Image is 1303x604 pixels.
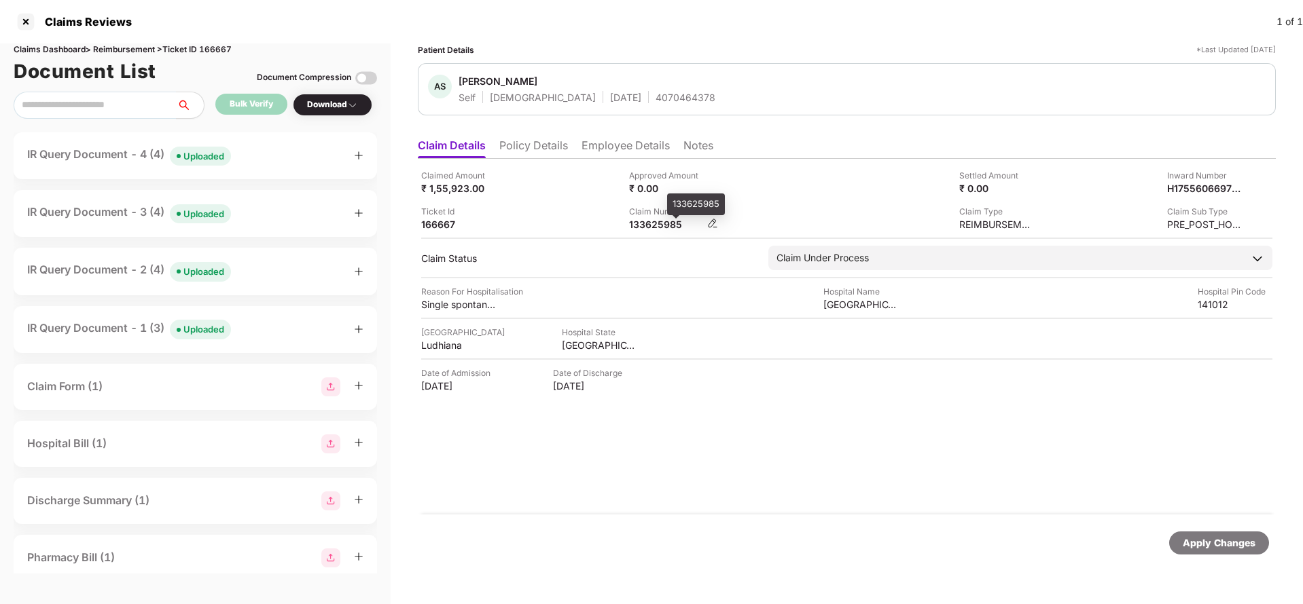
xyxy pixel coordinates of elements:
[176,92,204,119] button: search
[421,205,496,218] div: Ticket Id
[707,218,718,229] img: svg+xml;base64,PHN2ZyBpZD0iRWRpdC0zMngzMiIgeG1sbnM9Imh0dHA6Ly93d3cudzMub3JnLzIwMDAvc3ZnIiB3aWR0aD...
[354,381,363,390] span: plus
[27,435,107,452] div: Hospital Bill (1)
[823,298,898,311] div: [GEOGRAPHIC_DATA] Kids Clinic India Private Limited
[27,146,231,166] div: IR Query Document - 4 (4)
[183,207,224,221] div: Uploaded
[490,91,596,104] div: [DEMOGRAPHIC_DATA]
[1198,285,1272,298] div: Hospital Pin Code
[1167,205,1242,218] div: Claim Sub Type
[1167,169,1242,182] div: Inward Number
[562,339,637,352] div: [GEOGRAPHIC_DATA]
[347,100,358,111] img: svg+xml;base64,PHN2ZyBpZD0iRHJvcGRvd24tMzJ4MzIiIHhtbG5zPSJodHRwOi8vd3d3LnczLm9yZy8yMDAwL3N2ZyIgd2...
[421,285,523,298] div: Reason For Hospitalisation
[27,204,231,223] div: IR Query Document - 3 (4)
[553,366,628,379] div: Date of Discharge
[683,138,713,158] li: Notes
[1251,252,1264,265] img: downArrowIcon
[27,261,231,281] div: IR Query Document - 2 (4)
[354,495,363,504] span: plus
[321,377,340,396] img: svg+xml;base64,PHN2ZyBpZD0iR3JvdXBfMjg4MTMiIGRhdGEtbmFtZT0iR3JvdXAgMjg4MTMiIHhtbG5zPSJodHRwOi8vd3...
[354,208,363,218] span: plus
[27,378,103,395] div: Claim Form (1)
[553,379,628,392] div: [DATE]
[1167,182,1242,195] div: H1755606697171APMSE00263
[1183,535,1255,550] div: Apply Changes
[959,218,1034,231] div: REIMBURSEMENT
[959,182,1034,195] div: ₹ 0.00
[421,252,755,265] div: Claim Status
[499,138,568,158] li: Policy Details
[823,285,898,298] div: Hospital Name
[959,205,1034,218] div: Claim Type
[421,366,496,379] div: Date of Admission
[629,205,718,218] div: Claim Number
[418,138,486,158] li: Claim Details
[321,434,340,453] img: svg+xml;base64,PHN2ZyBpZD0iR3JvdXBfMjg4MTMiIGRhdGEtbmFtZT0iR3JvdXAgMjg4MTMiIHhtbG5zPSJodHRwOi8vd3...
[321,548,340,567] img: svg+xml;base64,PHN2ZyBpZD0iR3JvdXBfMjg4MTMiIGRhdGEtbmFtZT0iR3JvdXAgMjg4MTMiIHhtbG5zPSJodHRwOi8vd3...
[321,491,340,510] img: svg+xml;base64,PHN2ZyBpZD0iR3JvdXBfMjg4MTMiIGRhdGEtbmFtZT0iR3JvdXAgMjg4MTMiIHhtbG5zPSJodHRwOi8vd3...
[14,43,377,56] div: Claims Dashboard > Reimbursement > Ticket ID 166667
[183,149,224,163] div: Uploaded
[27,549,115,566] div: Pharmacy Bill (1)
[421,182,496,195] div: ₹ 1,55,923.00
[421,298,496,311] div: Single spontaneous delivery
[354,267,363,276] span: plus
[27,492,149,509] div: Discharge Summary (1)
[27,320,231,339] div: IR Query Document - 1 (3)
[1196,43,1276,56] div: *Last Updated [DATE]
[629,218,704,231] div: 133625985
[354,552,363,561] span: plus
[421,218,496,231] div: 166667
[421,326,505,339] div: [GEOGRAPHIC_DATA]
[459,91,476,104] div: Self
[421,169,496,182] div: Claimed Amount
[421,339,496,352] div: Ludhiana
[421,379,496,392] div: [DATE]
[230,98,273,111] div: Bulk Verify
[562,326,637,339] div: Hospital State
[354,324,363,334] span: plus
[37,15,132,29] div: Claims Reviews
[777,250,869,265] div: Claim Under Process
[354,438,363,447] span: plus
[183,322,224,336] div: Uploaded
[459,75,537,88] div: [PERSON_NAME]
[183,265,224,278] div: Uploaded
[428,75,452,98] div: AS
[418,43,474,56] div: Patient Details
[355,67,377,89] img: svg+xml;base64,PHN2ZyBpZD0iVG9nZ2xlLTMyeDMyIiB4bWxucz0iaHR0cDovL3d3dy53My5vcmcvMjAwMC9zdmciIHdpZH...
[1198,298,1272,311] div: 141012
[667,193,725,215] div: 133625985
[176,100,204,111] span: search
[610,91,641,104] div: [DATE]
[1277,14,1303,29] div: 1 of 1
[307,98,358,111] div: Download
[257,71,351,84] div: Document Compression
[959,169,1034,182] div: Settled Amount
[14,56,156,86] h1: Document List
[354,151,363,160] span: plus
[656,91,715,104] div: 4070464378
[582,138,670,158] li: Employee Details
[1167,218,1242,231] div: PRE_POST_HOSPITALIZATION_REIMBURSEMENT
[629,182,704,195] div: ₹ 0.00
[629,169,704,182] div: Approved Amount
